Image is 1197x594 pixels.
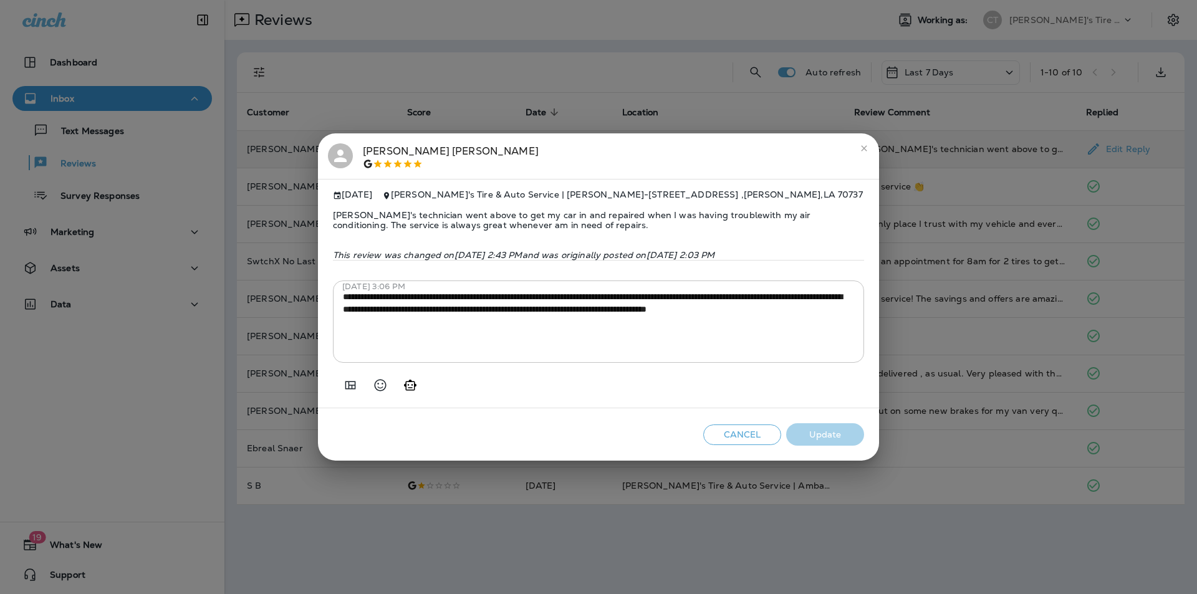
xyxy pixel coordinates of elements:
[333,200,864,240] span: [PERSON_NAME]'s technician went above to get my car in and repaired when I was having troublewith...
[854,138,874,158] button: close
[368,373,393,398] button: Select an emoji
[338,373,363,398] button: Add in a premade template
[522,249,715,261] span: and was originally posted on [DATE] 2:03 PM
[703,424,781,445] button: Cancel
[398,373,423,398] button: Generate AI response
[333,250,864,260] p: This review was changed on [DATE] 2:43 PM
[363,143,539,170] div: [PERSON_NAME] [PERSON_NAME]
[391,189,863,200] span: [PERSON_NAME]'s Tire & Auto Service | [PERSON_NAME] - [STREET_ADDRESS] , [PERSON_NAME] , LA 70737
[333,189,372,200] span: [DATE]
